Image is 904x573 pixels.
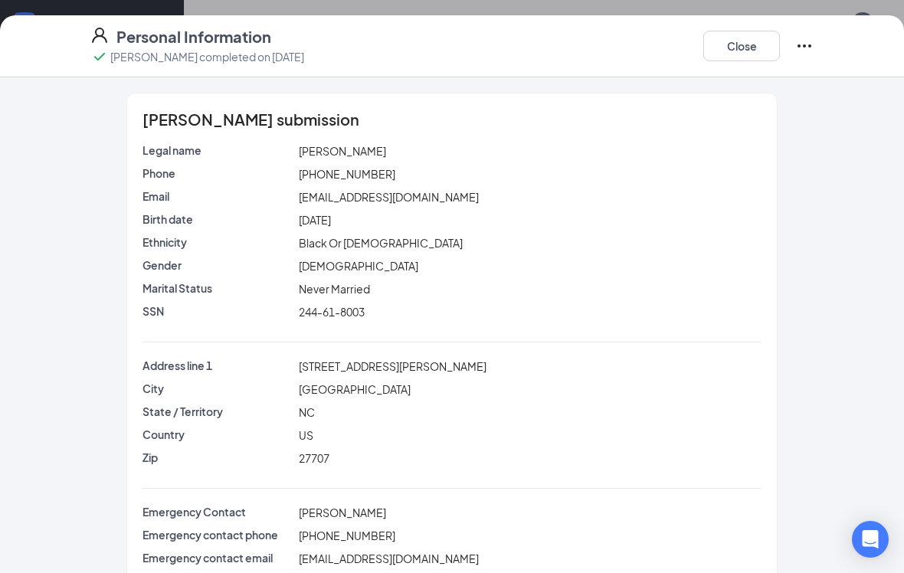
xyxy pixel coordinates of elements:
h4: Personal Information [116,26,271,47]
span: 244-61-8003 [299,305,365,319]
span: [PERSON_NAME] submission [142,112,359,127]
p: Emergency contact email [142,550,293,565]
span: Black Or [DEMOGRAPHIC_DATA] [299,236,463,250]
p: Country [142,427,293,442]
p: Marital Status [142,280,293,296]
span: [EMAIL_ADDRESS][DOMAIN_NAME] [299,552,479,565]
svg: Ellipses [795,37,814,55]
span: [PHONE_NUMBER] [299,529,395,542]
p: SSN [142,303,293,319]
span: [STREET_ADDRESS][PERSON_NAME] [299,359,486,373]
p: Birth date [142,211,293,227]
p: Gender [142,257,293,273]
p: Phone [142,165,293,181]
span: [DEMOGRAPHIC_DATA] [299,259,418,273]
p: Emergency Contact [142,504,293,519]
p: Zip [142,450,293,465]
span: [DATE] [299,213,331,227]
svg: User [90,26,109,44]
span: US [299,428,313,442]
div: Open Intercom Messenger [852,521,889,558]
p: Address line 1 [142,358,293,373]
span: Never Married [299,282,370,296]
p: Emergency contact phone [142,527,293,542]
span: 27707 [299,451,329,465]
span: [PHONE_NUMBER] [299,167,395,181]
p: [PERSON_NAME] completed on [DATE] [110,49,304,64]
p: Email [142,188,293,204]
p: Ethnicity [142,234,293,250]
p: Legal name [142,142,293,158]
span: [PERSON_NAME] [299,144,386,158]
p: City [142,381,293,396]
span: [EMAIL_ADDRESS][DOMAIN_NAME] [299,190,479,204]
svg: Checkmark [90,47,109,66]
span: NC [299,405,315,419]
span: [GEOGRAPHIC_DATA] [299,382,411,396]
button: Close [703,31,780,61]
span: [PERSON_NAME] [299,506,386,519]
p: State / Territory [142,404,293,419]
